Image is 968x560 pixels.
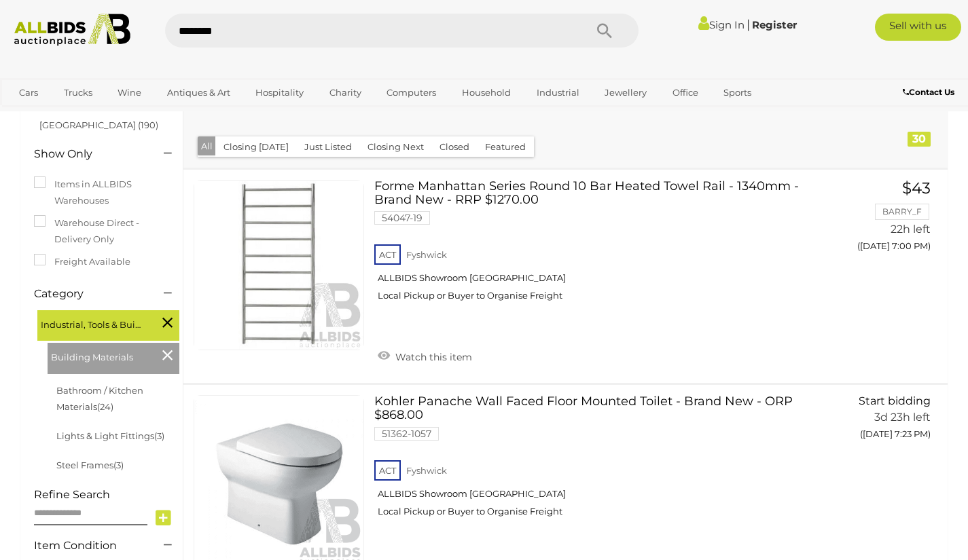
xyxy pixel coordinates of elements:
[875,14,962,41] a: Sell with us
[109,81,150,104] a: Wine
[215,136,297,157] button: Closing [DATE]
[831,180,935,259] a: $43 BARRY_F 22h left ([DATE] 7:00 PM)
[321,81,370,104] a: Charity
[453,81,520,104] a: Household
[39,119,158,130] a: [GEOGRAPHIC_DATA] (190)
[908,132,931,147] div: 30
[752,18,797,31] a: Register
[51,346,153,365] span: Building Materials
[247,81,312,104] a: Hospitality
[715,81,760,104] a: Sports
[198,136,216,156] button: All
[384,395,810,527] a: Kohler Panache Wall Faced Floor Mounted Toilet - Brand New - ORP $868.00 51362-1057 ACT Fyshwick ...
[34,489,179,501] h4: Refine Search
[55,81,101,104] a: Trucks
[10,81,47,104] a: Cars
[477,136,534,157] button: Featured
[359,136,432,157] button: Closing Next
[34,148,143,160] h4: Show Only
[902,179,931,198] span: $43
[903,87,954,97] b: Contact Us
[384,180,810,312] a: Forme Manhattan Series Round 10 Bar Heated Towel Rail - 1340mm - Brand New - RRP $1270.00 54047-1...
[41,314,143,333] span: Industrial, Tools & Building Supplies
[34,215,169,247] label: Warehouse Direct - Delivery Only
[747,17,750,32] span: |
[34,540,143,552] h4: Item Condition
[374,346,476,366] a: Watch this item
[7,14,137,46] img: Allbids.com.au
[831,395,935,447] a: Start bidding 3d 23h left ([DATE] 7:23 PM)
[56,430,164,441] a: Lights & Light Fittings(3)
[596,81,656,104] a: Jewellery
[97,401,113,412] span: (24)
[903,85,958,100] a: Contact Us
[113,460,124,470] span: (3)
[664,81,707,104] a: Office
[154,430,164,441] span: (3)
[296,136,360,157] button: Just Listed
[392,351,472,363] span: Watch this item
[10,104,124,126] a: [GEOGRAPHIC_DATA]
[34,254,130,269] label: Freight Available
[158,81,239,104] a: Antiques & Art
[859,394,931,407] span: Start bidding
[571,14,639,48] button: Search
[34,288,143,300] h4: Category
[378,81,445,104] a: Computers
[56,460,124,470] a: Steel Frames(3)
[431,136,478,157] button: Closed
[34,176,169,208] label: Items in ALLBIDS Warehouses
[698,18,745,31] a: Sign In
[528,81,588,104] a: Industrial
[56,385,143,411] a: Bathroom / Kitchen Materials(24)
